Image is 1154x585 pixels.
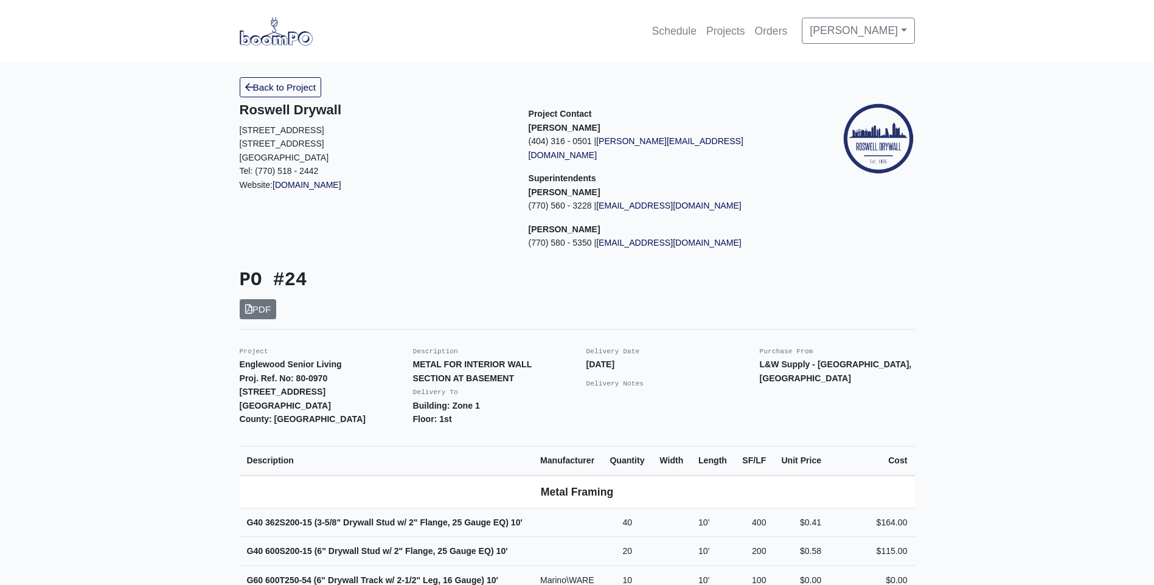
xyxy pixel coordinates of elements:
a: [DOMAIN_NAME] [273,180,341,190]
strong: [PERSON_NAME] [529,123,600,133]
strong: Building: Zone 1 [413,401,480,410]
small: Delivery Notes [586,380,644,387]
a: Projects [701,18,750,44]
td: $115.00 [829,537,914,566]
a: Orders [750,18,793,44]
td: 20 [602,537,652,566]
td: 400 [735,508,774,537]
div: Website: [240,102,510,192]
th: SF/LF [735,446,774,475]
th: Width [652,446,691,475]
strong: G40 362S200-15 (3-5/8" Drywall Stud w/ 2" Flange, 25 Gauge EQ) [247,517,523,527]
h5: Roswell Drywall [240,102,510,118]
strong: [STREET_ADDRESS] [240,387,326,396]
small: Description [413,348,458,355]
td: 200 [735,537,774,566]
strong: [PERSON_NAME] [529,187,600,197]
small: Delivery To [413,389,458,396]
th: Cost [829,446,914,475]
a: Schedule [647,18,701,44]
span: 10' [487,575,498,585]
strong: [DATE] [586,359,615,369]
p: [GEOGRAPHIC_DATA] [240,151,510,165]
span: Superintendents [529,173,596,183]
span: 10' [496,546,508,556]
a: [PERSON_NAME] [802,18,914,43]
span: 10' [698,517,709,527]
td: $0.58 [773,537,829,566]
th: Description [240,446,533,475]
small: Purchase From [760,348,813,355]
p: Tel: (770) 518 - 2442 [240,164,510,178]
a: Back to Project [240,77,322,97]
th: Length [691,446,735,475]
strong: [GEOGRAPHIC_DATA] [240,401,331,410]
span: 10' [698,575,709,585]
th: Manufacturer [533,446,602,475]
p: L&W Supply - [GEOGRAPHIC_DATA], [GEOGRAPHIC_DATA] [760,358,915,385]
td: $164.00 [829,508,914,537]
td: $0.41 [773,508,829,537]
strong: G60 600T250-54 (6" Drywall Track w/ 2-1/2" Leg, 16 Gauge) [247,575,498,585]
a: PDF [240,299,277,319]
img: boomPO [240,17,313,45]
p: [STREET_ADDRESS] [240,137,510,151]
p: (404) 316 - 0501 | [529,134,799,162]
th: Quantity [602,446,652,475]
p: (770) 560 - 3228 | [529,199,799,213]
h3: PO #24 [240,269,568,292]
a: [EMAIL_ADDRESS][DOMAIN_NAME] [596,201,742,210]
span: Project Contact [529,109,592,119]
small: Delivery Date [586,348,640,355]
a: [PERSON_NAME][EMAIL_ADDRESS][DOMAIN_NAME] [529,136,743,160]
strong: Proj. Ref. No: 80-0970 [240,373,328,383]
b: Metal Framing [541,486,613,498]
span: 10' [511,517,523,527]
strong: METAL FOR INTERIOR WALL SECTION AT BASEMENT [413,359,532,383]
strong: County: [GEOGRAPHIC_DATA] [240,414,366,424]
strong: Englewood Senior Living [240,359,342,369]
strong: Floor: 1st [413,414,452,424]
td: 40 [602,508,652,537]
strong: G40 600S200-15 (6" Drywall Stud w/ 2" Flange, 25 Gauge EQ) [247,546,508,556]
a: [EMAIL_ADDRESS][DOMAIN_NAME] [596,238,742,247]
span: 10' [698,546,709,556]
strong: [PERSON_NAME] [529,224,600,234]
small: Project [240,348,268,355]
th: Unit Price [773,446,829,475]
p: [STREET_ADDRESS] [240,123,510,137]
p: (770) 580 - 5350 | [529,236,799,250]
